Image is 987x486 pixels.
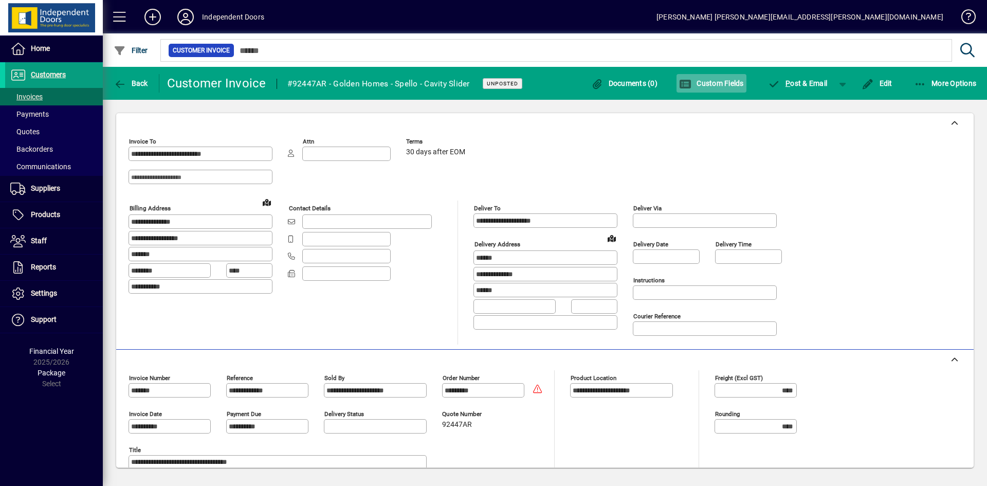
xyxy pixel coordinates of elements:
[633,205,662,212] mat-label: Deliver via
[31,44,50,52] span: Home
[5,36,103,62] a: Home
[114,79,148,87] span: Back
[31,263,56,271] span: Reports
[167,75,266,92] div: Customer Invoice
[287,76,470,92] div: #92447AR - Golden Homes - Spello - Cavity Slider
[129,446,141,454] mat-label: Title
[136,8,169,26] button: Add
[633,277,665,284] mat-label: Instructions
[31,237,47,245] span: Staff
[31,70,66,79] span: Customers
[5,140,103,158] a: Backorders
[31,289,57,297] span: Settings
[633,241,668,248] mat-label: Delivery date
[10,145,53,153] span: Backorders
[442,421,472,429] span: 92447AR
[259,194,275,210] a: View on map
[443,374,480,382] mat-label: Order number
[768,79,828,87] span: ost & Email
[129,374,170,382] mat-label: Invoice number
[227,374,253,382] mat-label: Reference
[5,281,103,307] a: Settings
[954,2,974,35] a: Knowledge Base
[715,374,763,382] mat-label: Freight (excl GST)
[303,138,314,145] mat-label: Attn
[5,228,103,254] a: Staff
[677,74,746,93] button: Custom Fields
[38,369,65,377] span: Package
[571,374,616,382] mat-label: Product location
[324,374,344,382] mat-label: Sold by
[10,93,43,101] span: Invoices
[29,347,74,355] span: Financial Year
[10,128,40,136] span: Quotes
[715,410,740,418] mat-label: Rounding
[5,255,103,280] a: Reports
[604,230,620,246] a: View on map
[111,41,151,60] button: Filter
[442,411,504,418] span: Quote number
[227,410,261,418] mat-label: Payment due
[914,79,977,87] span: More Options
[5,158,103,175] a: Communications
[859,74,895,93] button: Edit
[111,74,151,93] button: Back
[5,123,103,140] a: Quotes
[785,79,790,87] span: P
[588,74,660,93] button: Documents (0)
[656,9,943,25] div: [PERSON_NAME] [PERSON_NAME][EMAIL_ADDRESS][PERSON_NAME][DOMAIN_NAME]
[129,410,162,418] mat-label: Invoice date
[591,79,657,87] span: Documents (0)
[10,110,49,118] span: Payments
[487,80,518,87] span: Unposted
[474,205,501,212] mat-label: Deliver To
[633,313,681,320] mat-label: Courier Reference
[716,241,752,248] mat-label: Delivery time
[129,138,156,145] mat-label: Invoice To
[862,79,892,87] span: Edit
[5,202,103,228] a: Products
[406,148,465,156] span: 30 days after EOM
[31,184,60,192] span: Suppliers
[5,88,103,105] a: Invoices
[406,138,468,145] span: Terms
[169,8,202,26] button: Profile
[911,74,979,93] button: More Options
[31,210,60,219] span: Products
[103,74,159,93] app-page-header-button: Back
[5,176,103,202] a: Suppliers
[114,46,148,55] span: Filter
[31,315,57,323] span: Support
[202,9,264,25] div: Independent Doors
[679,79,744,87] span: Custom Fields
[10,163,71,171] span: Communications
[763,74,833,93] button: Post & Email
[173,45,230,56] span: Customer Invoice
[5,307,103,333] a: Support
[324,410,364,418] mat-label: Delivery status
[5,105,103,123] a: Payments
